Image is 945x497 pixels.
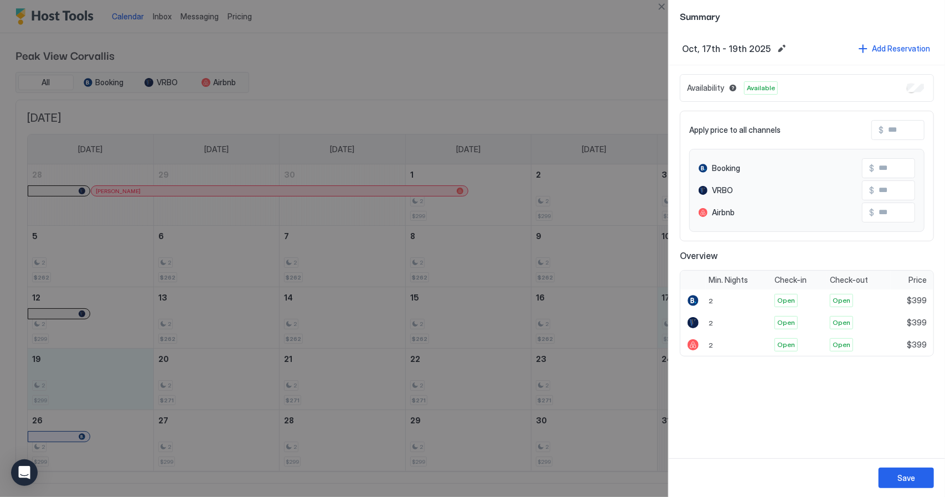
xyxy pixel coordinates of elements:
span: $ [879,125,884,135]
span: $ [869,208,874,218]
span: $399 [907,318,927,328]
span: Open [777,340,795,350]
button: Blocked dates override all pricing rules and remain unavailable until manually unblocked [726,81,740,95]
span: Overview [680,250,934,261]
span: $ [869,185,874,195]
button: Add Reservation [857,41,932,56]
div: Add Reservation [872,43,930,54]
div: Open Intercom Messenger [11,459,38,486]
span: Oct, 17th - 19th 2025 [682,43,771,54]
span: VRBO [712,185,733,195]
span: Airbnb [712,208,735,218]
button: Save [879,468,934,488]
span: $399 [907,296,927,306]
span: Open [777,318,795,328]
span: Summary [680,9,934,23]
span: Booking [712,163,740,173]
span: Min. Nights [709,275,748,285]
span: Open [777,296,795,306]
span: $399 [907,340,927,350]
span: $ [869,163,874,173]
span: 2 [709,297,714,305]
button: Edit date range [775,42,788,55]
div: Save [897,472,915,484]
span: Available [747,83,775,93]
span: 2 [709,341,714,349]
span: Apply price to all channels [689,125,781,135]
span: Open [833,296,850,306]
span: Check-in [774,275,807,285]
span: Price [908,275,927,285]
span: Open [833,318,850,328]
span: Open [833,340,850,350]
span: Availability [687,83,724,93]
span: 2 [709,319,714,327]
span: Check-out [830,275,868,285]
